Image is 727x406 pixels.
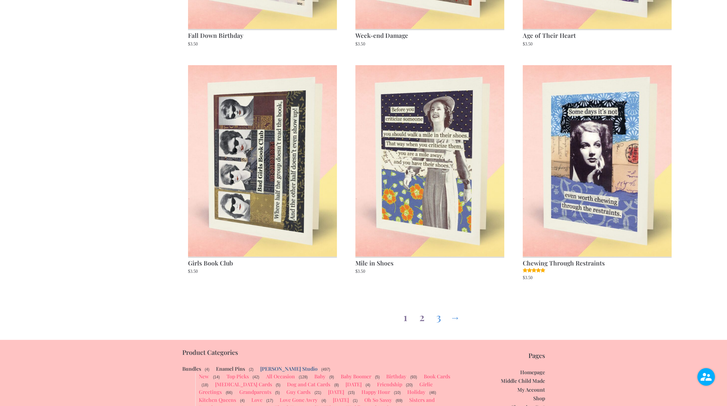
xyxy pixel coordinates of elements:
[182,349,452,356] p: Product Categories
[377,381,402,388] a: Friendship
[355,29,504,40] h2: Week-end Damage
[465,352,545,359] p: Pages
[523,65,672,257] img: Chewing Through Restraints
[225,390,233,396] span: (66)
[374,374,381,380] span: (5)
[215,381,272,388] a: [MEDICAL_DATA] Cards
[501,377,545,384] a: Middle Child Made
[523,42,525,46] span: $
[523,65,672,282] a: Chewing Through RestraintsRated 5.00 out of 5 $3.50
[314,390,322,396] span: (21)
[287,381,330,388] a: Dog and Cat Cards
[355,269,358,274] span: $
[424,373,450,380] a: Book Cards
[355,42,365,46] bdi: 3.50
[346,381,362,388] a: [DATE]
[275,382,281,388] span: (5)
[365,382,371,388] span: (4)
[395,398,403,403] span: (69)
[204,367,210,372] span: (4)
[298,374,308,380] span: (128)
[433,304,444,327] a: Page 3
[409,374,417,380] span: (93)
[227,373,249,380] a: Top Picks
[352,398,358,403] span: (1)
[239,389,271,395] a: Grandparents
[239,398,245,403] span: (4)
[188,269,190,274] span: $
[201,382,209,388] span: (18)
[188,65,337,275] a: Girls Book Club $3.50
[405,382,413,388] span: (20)
[188,304,673,327] nav: Product Pagination
[188,257,337,268] h2: Girls Book Club
[417,304,427,327] a: Page 2
[188,42,198,46] bdi: 3.50
[286,389,311,395] a: Guy Cards
[523,268,546,272] div: Rated 5.00 out of 5
[333,396,349,403] a: [DATE]
[523,275,533,280] bdi: 3.50
[216,365,245,372] a: Enamel Pins
[266,398,274,403] span: (17)
[251,396,262,403] a: Love
[364,396,392,403] a: Oh So Sassy
[533,395,545,402] a: Shop
[355,65,504,275] a: Mile in Shoes $3.50
[248,367,254,372] span: (2)
[355,269,365,274] bdi: 3.50
[361,389,390,395] a: Happy Hour
[400,304,410,327] span: Page 1
[188,42,190,46] span: $
[520,369,545,375] a: Homepage
[429,390,437,396] span: (46)
[328,389,344,395] a: [DATE]
[523,257,672,268] h2: Chewing Through Restraints
[275,390,281,396] span: (5)
[523,268,546,288] span: Rated out of 5
[199,396,236,403] a: Kitchen Queens
[182,365,201,372] a: Bundles
[517,386,545,393] a: My Account
[260,365,318,372] a: [PERSON_NAME] Studio
[523,29,672,40] h2: Age of Their Heart
[407,389,425,395] a: Holiday
[321,398,327,403] span: (4)
[188,29,337,40] h2: Fall Down Birthday
[314,373,325,380] a: Baby
[341,373,371,380] a: Baby Boomer
[386,373,406,380] a: Birthday
[333,382,339,388] span: (8)
[266,373,295,380] a: All Occasion
[347,390,355,396] span: (15)
[523,275,525,280] span: $
[329,374,335,380] span: (9)
[355,257,504,268] h2: Mile in Shoes
[355,42,358,46] span: $
[199,373,209,380] a: New
[450,304,460,327] a: →
[188,269,198,274] bdi: 3.50
[252,374,260,380] span: (42)
[355,65,504,257] img: Mile in Shoes
[321,367,331,372] span: (497)
[393,390,401,396] span: (10)
[280,396,318,403] a: Love Gone Awry
[188,65,337,257] img: Girls Book Club
[212,374,220,380] span: (14)
[697,368,715,386] img: user.png
[523,42,533,46] bdi: 3.50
